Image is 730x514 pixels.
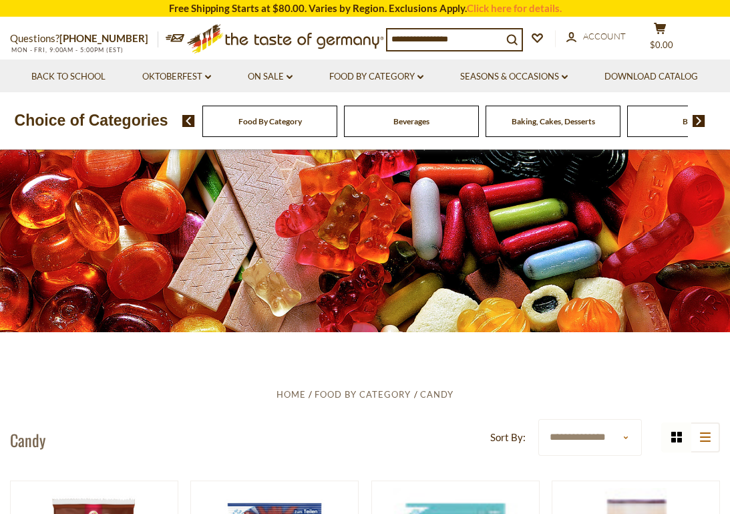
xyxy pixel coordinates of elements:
[238,116,302,126] a: Food By Category
[315,389,411,400] a: Food By Category
[31,70,106,84] a: Back to School
[650,39,673,50] span: $0.00
[566,29,626,44] a: Account
[460,70,568,84] a: Seasons & Occasions
[693,115,705,127] img: next arrow
[329,70,423,84] a: Food By Category
[393,116,429,126] a: Beverages
[640,22,680,55] button: $0.00
[512,116,595,126] a: Baking, Cakes, Desserts
[248,70,293,84] a: On Sale
[182,115,195,127] img: previous arrow
[277,389,306,400] a: Home
[10,30,158,47] p: Questions?
[10,46,124,53] span: MON - FRI, 9:00AM - 5:00PM (EST)
[59,32,148,44] a: [PHONE_NUMBER]
[420,389,453,400] a: Candy
[142,70,211,84] a: Oktoberfest
[604,70,698,84] a: Download Catalog
[10,430,45,450] h1: Candy
[490,429,526,446] label: Sort By:
[583,31,626,41] span: Account
[467,2,562,14] a: Click here for details.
